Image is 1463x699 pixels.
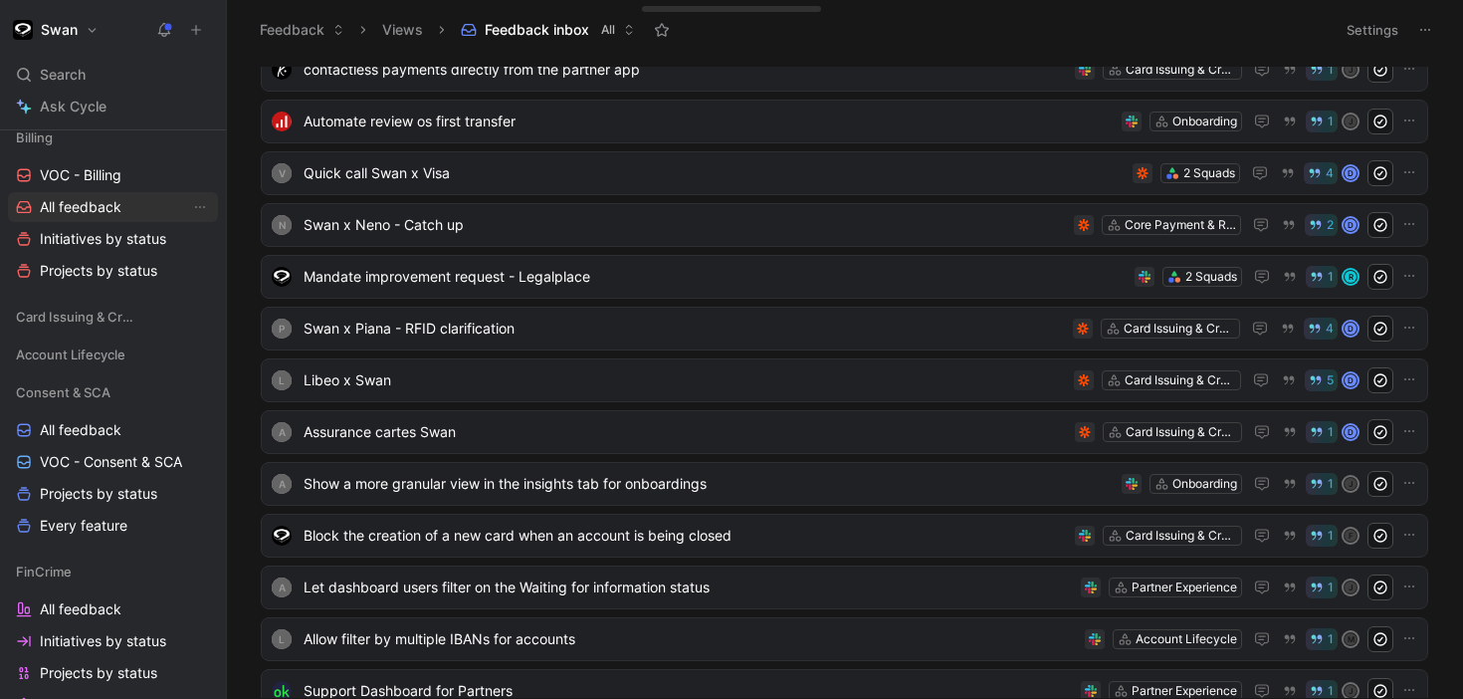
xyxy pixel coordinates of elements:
[261,358,1428,402] a: LLibeo x SwanCard Issuing & Credit5d
[1305,214,1338,236] button: 2
[304,58,1067,82] span: contactless payments directly from the partner app
[304,576,1073,599] span: Let dashboard users filter on the Waiting for information status
[1344,529,1358,543] div: F
[40,261,157,281] span: Projects by status
[1328,582,1334,593] span: 1
[1327,219,1334,231] span: 2
[8,594,218,624] a: All feedback
[8,377,218,407] div: Consent & SCA
[1172,112,1237,131] div: Onboarding
[8,340,218,375] div: Account Lifecycle
[8,557,218,586] div: FinCrime
[8,160,218,190] a: VOC - Billing
[40,197,121,217] span: All feedback
[261,462,1428,506] a: AShow a more granular view in the insights tab for onboardingsOnboarding1J
[304,110,1114,133] span: Automate review os first transfer
[40,63,86,87] span: Search
[1344,425,1358,439] div: d
[8,256,218,286] a: Projects by status
[1132,578,1237,597] div: Partner Experience
[16,562,72,582] span: FinCrime
[272,319,292,339] div: P
[304,213,1066,237] span: Swan x Neno - Catch up
[8,447,218,477] a: VOC - Consent & SCA
[272,578,292,597] div: A
[1327,374,1334,386] span: 5
[272,422,292,442] div: A
[1326,167,1334,179] span: 4
[1338,16,1407,44] button: Settings
[272,629,292,649] div: L
[8,302,218,332] div: Card Issuing & Credit
[1326,323,1334,335] span: 4
[1328,633,1334,645] span: 1
[1306,111,1338,132] button: 1
[1306,473,1338,495] button: 1
[304,265,1127,289] span: Mandate improvement request - Legalplace
[304,524,1067,548] span: Block the creation of a new card when an account is being closed
[8,479,218,509] a: Projects by status
[261,203,1428,247] a: NSwan x Neno - Catch upCore Payment & Regulatory2d
[261,151,1428,195] a: VQuick call Swan x Visa2 Squads4d
[8,340,218,369] div: Account Lifecycle
[40,452,182,472] span: VOC - Consent & SCA
[601,20,615,40] span: All
[1344,115,1358,128] div: J
[272,526,292,546] img: logo
[1305,369,1338,391] button: 5
[261,514,1428,558] a: logoBlock the creation of a new card when an account is being closedCard Issuing & Credit1F
[1306,59,1338,81] button: 1
[1306,577,1338,598] button: 1
[251,15,353,45] button: Feedback
[1344,270,1358,284] div: R
[8,122,218,286] div: BillingVOC - BillingAll feedbackView actionsInitiatives by statusProjects by status
[1328,685,1334,697] span: 1
[40,631,166,651] span: Initiatives by status
[261,617,1428,661] a: LAllow filter by multiple IBANs for accountsAccount Lifecycle1M
[8,224,218,254] a: Initiatives by status
[40,420,121,440] span: All feedback
[272,370,292,390] div: L
[1328,116,1334,127] span: 1
[41,21,78,39] h1: Swan
[1344,632,1358,646] div: M
[40,599,121,619] span: All feedback
[1306,421,1338,443] button: 1
[1306,266,1338,288] button: 1
[40,95,106,118] span: Ask Cycle
[8,377,218,541] div: Consent & SCAAll feedbackVOC - Consent & SCAProjects by statusEvery feature
[1124,319,1235,339] div: Card Issuing & Credit
[272,267,292,287] img: logo
[1344,477,1358,491] div: J
[1328,530,1334,542] span: 1
[1136,629,1237,649] div: Account Lifecycle
[485,20,589,40] span: Feedback inbox
[272,112,292,131] img: logo
[1344,322,1358,336] div: d
[1306,628,1338,650] button: 1
[8,122,218,152] div: Billing
[8,658,218,688] a: Projects by status
[1306,525,1338,547] button: 1
[1344,63,1358,77] div: J
[8,626,218,656] a: Initiatives by status
[1126,422,1237,442] div: Card Issuing & Credit
[40,229,166,249] span: Initiatives by status
[272,215,292,235] div: N
[1328,478,1334,490] span: 1
[373,15,432,45] button: Views
[1344,218,1358,232] div: d
[1304,318,1338,340] button: 4
[8,192,218,222] a: All feedbackView actions
[304,627,1077,651] span: Allow filter by multiple IBANs for accounts
[1344,684,1358,698] div: J
[1304,162,1338,184] button: 4
[16,382,110,402] span: Consent & SCA
[1328,426,1334,438] span: 1
[16,127,53,147] span: Billing
[261,307,1428,350] a: PSwan x Piana - RFID clarificationCard Issuing & Credit4d
[8,16,104,44] button: SwanSwan
[1185,267,1237,287] div: 2 Squads
[1328,64,1334,76] span: 1
[1328,271,1334,283] span: 1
